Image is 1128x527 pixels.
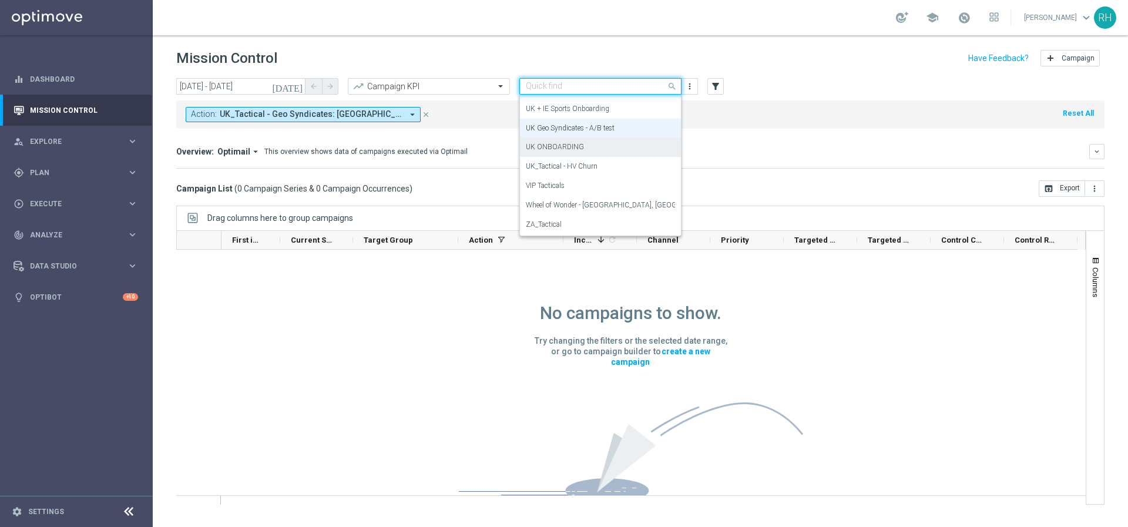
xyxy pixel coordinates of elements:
div: Mission Control [14,95,138,126]
span: Action [469,236,493,244]
a: Mission Control [30,95,138,126]
ng-dropdown-panel: Options list [519,95,681,236]
i: trending_up [352,80,364,92]
span: Target Group [364,236,413,244]
i: more_vert [685,82,694,91]
i: refresh [607,235,617,244]
h3: Campaign List [176,183,412,194]
button: arrow_forward [322,78,338,95]
button: person_search Explore keyboard_arrow_right [13,137,139,146]
div: VIP Tacticals [526,176,675,196]
div: RH [1094,6,1116,29]
span: Columns [1091,267,1100,297]
div: Plan [14,167,127,178]
i: lightbulb [14,292,24,303]
i: open_in_browser [1044,184,1053,193]
button: filter_alt [707,78,724,95]
span: Priority [721,236,749,244]
span: Explore [30,138,127,145]
span: 0 Campaign Series & 0 Campaign Occurrences [237,183,409,194]
span: keyboard_arrow_down [1080,11,1093,24]
span: Increase [574,236,593,244]
button: close [421,108,431,121]
a: create a new campaign [611,345,710,368]
div: UK_Tactical - HV Churn [526,157,675,176]
div: UK ONBOARDING [526,137,675,157]
span: Channel [647,236,679,244]
div: ZA_Tactical [526,215,675,234]
p: Try changing the filters or the selected date range, or go to campaign builder to [534,335,728,367]
i: track_changes [14,230,24,240]
input: Select date range [176,78,305,95]
h3: Overview: [176,146,214,157]
ng-select: UK Geo Syndicates - A/B test [519,78,681,95]
label: UK Geo Syndicates - A/B test [526,123,615,133]
span: Targeted Response Rate [868,236,911,244]
button: lightbulb Optibot +10 [13,293,139,302]
span: Plan [30,169,127,176]
span: Control Response Rate [1015,236,1057,244]
button: more_vert [1085,180,1104,197]
button: play_circle_outline Execute keyboard_arrow_right [13,199,139,209]
i: person_search [14,136,24,147]
label: UK ONBOARDING [526,142,584,152]
i: keyboard_arrow_right [127,198,138,209]
i: arrow_back [310,82,318,90]
span: ( [234,183,237,194]
div: Analyze [14,230,127,240]
a: Dashboard [30,63,138,95]
span: Targeted Customers [794,236,837,244]
div: This overview shows data of campaigns executed via Optimail [264,146,468,157]
span: Current Status [291,236,333,244]
span: school [926,11,939,24]
div: Row Groups [207,213,353,223]
span: Action: [191,109,217,119]
label: UK_Tactical - HV Churn [526,162,597,172]
button: equalizer Dashboard [13,75,139,84]
span: ) [409,183,412,194]
button: Optimail arrow_drop_down [214,146,264,157]
div: Mission Control [13,106,139,115]
i: settings [12,506,22,517]
i: [DATE] [272,81,304,92]
label: Wheel of Wonder - [GEOGRAPHIC_DATA], [GEOGRAPHIC_DATA], [GEOGRAPHIC_DATA] [526,200,797,210]
button: Reset All [1062,107,1095,120]
div: UK + IE Sports Onboarding [526,99,675,119]
i: keyboard_arrow_right [127,167,138,178]
h1: Mission Control [176,50,277,67]
div: +10 [123,293,138,301]
button: Action: UK_Tactical - Geo Syndicates: [GEOGRAPHIC_DATA], [GEOGRAPHIC_DATA] - Geo Syndicates: Birm... [186,107,421,122]
i: play_circle_outline [14,199,24,209]
button: Data Studio keyboard_arrow_right [13,261,139,271]
i: filter_alt [710,81,721,92]
i: keyboard_arrow_right [127,260,138,271]
div: Explore [14,136,127,147]
i: keyboard_arrow_right [127,136,138,147]
span: UK_Tactical - Geo Syndicates: [GEOGRAPHIC_DATA], [GEOGRAPHIC_DATA] - Geo Syndicates: Birmingham (... [220,109,402,119]
i: more_vert [1090,184,1099,193]
input: Have Feedback? [968,54,1029,62]
span: Data Studio [30,263,127,270]
button: more_vert [684,79,696,93]
div: gps_fixed Plan keyboard_arrow_right [13,168,139,177]
a: [PERSON_NAME]keyboard_arrow_down [1023,9,1094,26]
div: Dashboard [14,63,138,95]
ng-select: Campaign KPI [348,78,510,95]
button: keyboard_arrow_down [1089,144,1104,159]
multiple-options-button: Export to CSV [1039,183,1104,193]
div: Data Studio [14,261,127,271]
span: Control Customers [941,236,984,244]
div: Optibot [14,281,138,313]
label: UK + IE Sports Onboarding [526,104,609,114]
i: arrow_forward [326,82,334,90]
span: Analyze [30,231,127,239]
span: Calculate column [606,233,617,246]
span: Execute [30,200,127,207]
h1: No campaigns to show. [540,303,721,324]
i: keyboard_arrow_down [1093,147,1101,156]
span: Drag columns here to group campaigns [207,213,353,223]
div: track_changes Analyze keyboard_arrow_right [13,230,139,240]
